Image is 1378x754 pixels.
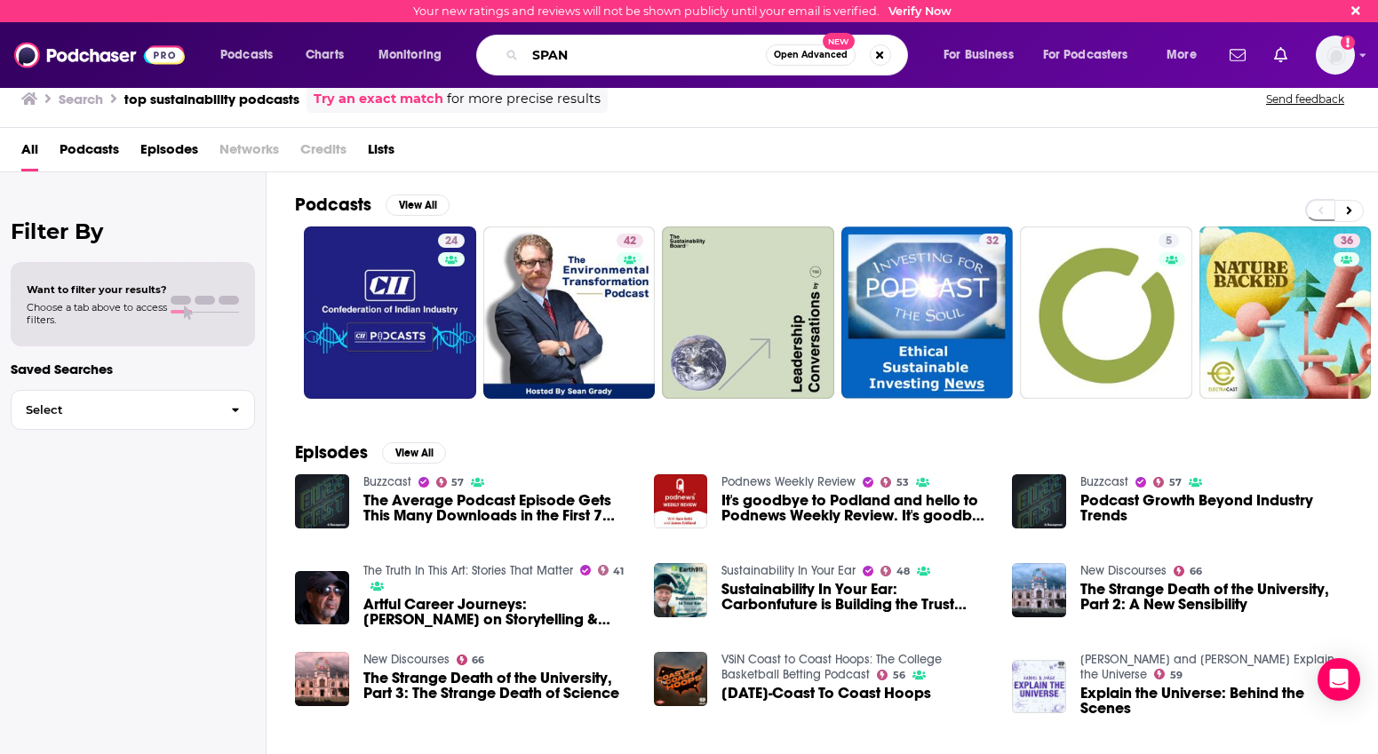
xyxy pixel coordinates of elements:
[60,135,119,171] a: Podcasts
[893,671,905,679] span: 56
[617,234,643,248] a: 42
[1080,493,1350,523] a: Podcast Growth Beyond Industry Trends
[1080,563,1167,578] a: New Discourses
[1341,36,1355,50] svg: Email not verified
[220,43,273,67] span: Podcasts
[295,474,349,528] img: The Average Podcast Episode Gets This Many Downloads in the First 7 Days (feat. Tom Buck)
[986,233,999,250] span: 32
[300,135,346,171] span: Credits
[1012,474,1066,528] img: Podcast Growth Beyond Industry Trends
[1190,567,1202,575] span: 66
[1080,582,1350,612] a: The Strange Death of the University, Part 2: A New Sensibility
[1032,41,1154,69] button: open menu
[1316,36,1355,75] span: Logged in as dresnic
[1012,660,1066,714] img: Explain the Universe: Behind the Scenes
[1080,686,1350,716] a: Explain the Universe: Behind the Scenes
[363,597,633,627] a: Artful Career Journeys: Keith Mehlinger on Storytelling & Creativity
[295,652,349,706] img: The Strange Death of the University, Part 3: The Strange Death of Science
[140,135,198,171] a: Episodes
[944,43,1014,67] span: For Business
[721,652,942,682] a: VSiN Coast to Coast Hoops: The College Basketball Betting Podcast
[979,234,1006,248] a: 32
[378,43,442,67] span: Monitoring
[1267,40,1294,70] a: Show notifications dropdown
[436,477,465,488] a: 57
[613,567,624,575] span: 41
[493,35,925,75] div: Search podcasts, credits, & more...
[451,479,464,487] span: 57
[295,571,349,625] img: Artful Career Journeys: Keith Mehlinger on Storytelling & Creativity
[1169,479,1182,487] span: 57
[295,194,371,216] h2: Podcasts
[438,234,465,248] a: 24
[1318,658,1360,701] div: Open Intercom Messenger
[721,686,931,701] span: [DATE]-Coast To Coast Hoops
[654,474,708,528] a: It's goodbye to Podland and hello to Podnews Weekly Review. It's goodbye to email and hello to Po...
[363,493,633,523] a: The Average Podcast Episode Gets This Many Downloads in the First 7 Days (feat. Tom Buck)
[721,563,856,578] a: Sustainability In Your Ear
[654,652,708,706] img: 1/30/25-Coast To Coast Hoops
[654,563,708,617] img: Sustainability In Your Ear: Carbonfuture is Building the Trust Infrastructure for Carbon Removal
[598,565,625,575] a: 41
[368,135,394,171] a: Lists
[21,135,38,171] span: All
[1159,234,1179,248] a: 5
[774,51,848,60] span: Open Advanced
[888,4,952,18] a: Verify Now
[1153,477,1182,488] a: 57
[1012,563,1066,617] img: The Strange Death of the University, Part 2: A New Sensibility
[1223,40,1253,70] a: Show notifications dropdown
[294,41,354,69] a: Charts
[363,671,633,701] span: The Strange Death of the University, Part 3: The Strange Death of Science
[382,442,446,464] button: View All
[1174,566,1202,576] a: 66
[721,493,991,523] a: It's goodbye to Podland and hello to Podnews Weekly Review. It's goodbye to email and hello to Po...
[1167,43,1197,67] span: More
[1043,43,1128,67] span: For Podcasters
[386,194,450,216] button: View All
[721,582,991,612] a: Sustainability In Your Ear: Carbonfuture is Building the Trust Infrastructure for Carbon Removal
[1154,41,1219,69] button: open menu
[363,474,411,489] a: Buzzcast
[1334,234,1360,248] a: 36
[1080,652,1334,682] a: Daniel and Jorge Explain the Universe
[1199,226,1372,399] a: 36
[483,226,656,399] a: 42
[766,44,856,66] button: Open AdvancedNew
[306,43,344,67] span: Charts
[931,41,1036,69] button: open menu
[363,493,633,523] span: The Average Podcast Episode Gets This Many Downloads in the First 7 Days (feat. [PERSON_NAME])
[877,670,905,680] a: 56
[59,91,103,107] h3: Search
[447,89,601,109] span: for more precise results
[1154,669,1183,679] a: 59
[295,194,450,216] a: PodcastsView All
[295,441,446,464] a: EpisodesView All
[12,404,217,416] span: Select
[1080,474,1128,489] a: Buzzcast
[1261,91,1350,107] button: Send feedback
[896,567,910,575] span: 48
[11,361,255,377] p: Saved Searches
[14,38,185,72] img: Podchaser - Follow, Share and Rate Podcasts
[1170,671,1183,679] span: 59
[721,474,856,489] a: Podnews Weekly Review
[896,479,909,487] span: 53
[721,686,931,701] a: 1/30/25-Coast To Coast Hoops
[366,41,465,69] button: open menu
[11,218,255,244] h2: Filter By
[624,233,636,250] span: 42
